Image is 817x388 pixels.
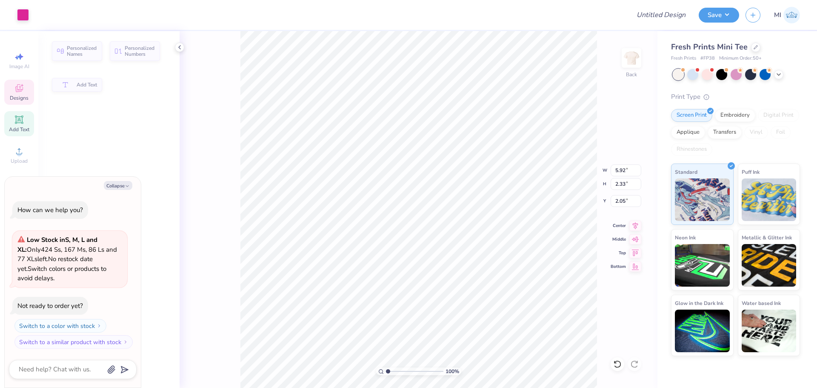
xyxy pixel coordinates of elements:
[699,8,739,23] button: Save
[9,63,29,70] span: Image AI
[446,368,459,375] span: 100 %
[611,250,626,256] span: Top
[671,42,748,52] span: Fresh Prints Mini Tee
[671,143,712,156] div: Rhinestones
[77,82,97,88] span: Add Text
[671,92,800,102] div: Print Type
[67,45,97,57] span: Personalized Names
[675,233,696,242] span: Neon Ink
[17,236,97,254] strong: Low Stock in S, M, L and XL :
[700,55,715,62] span: # FP38
[708,126,742,139] div: Transfers
[742,310,797,352] img: Water based Ink
[611,236,626,242] span: Middle
[742,244,797,287] img: Metallic & Glitter Ink
[783,7,800,23] img: Ma. Isabella Adad
[675,178,730,221] img: Standard
[675,167,697,176] span: Standard
[771,126,791,139] div: Foil
[611,223,626,229] span: Center
[626,71,637,78] div: Back
[17,236,117,282] span: Only 424 Ss, 167 Ms, 86 Ls and 77 XLs left. Switch colors or products to avoid delays.
[671,109,712,122] div: Screen Print
[742,178,797,221] img: Puff Ink
[675,299,723,308] span: Glow in the Dark Ink
[744,126,768,139] div: Vinyl
[14,319,106,333] button: Switch to a color with stock
[123,339,128,345] img: Switch to a similar product with stock
[675,244,730,287] img: Neon Ink
[9,126,29,133] span: Add Text
[17,206,83,214] div: How can we help you?
[17,255,93,273] span: No restock date yet.
[671,126,705,139] div: Applique
[742,233,792,242] span: Metallic & Glitter Ink
[14,335,133,349] button: Switch to a similar product with stock
[10,95,29,101] span: Designs
[715,109,755,122] div: Embroidery
[97,323,102,328] img: Switch to a color with stock
[742,167,760,176] span: Puff Ink
[671,55,696,62] span: Fresh Prints
[758,109,799,122] div: Digital Print
[11,158,28,164] span: Upload
[774,10,781,20] span: MI
[675,310,730,352] img: Glow in the Dark Ink
[742,299,781,308] span: Water based Ink
[611,264,626,270] span: Bottom
[17,302,83,310] div: Not ready to order yet?
[719,55,762,62] span: Minimum Order: 50 +
[125,45,155,57] span: Personalized Numbers
[774,7,800,23] a: MI
[104,181,132,190] button: Collapse
[623,49,640,66] img: Back
[630,6,692,23] input: Untitled Design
